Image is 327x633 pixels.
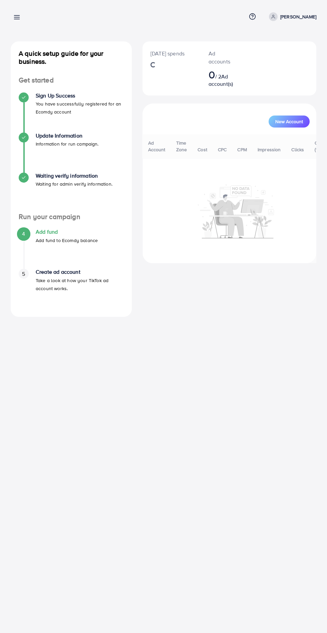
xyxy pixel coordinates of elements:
[11,76,132,84] h4: Get started
[36,140,99,148] p: Information for run campaign.
[11,49,132,65] h4: A quick setup guide for your business.
[280,13,316,21] p: [PERSON_NAME]
[11,133,132,173] li: Update Information
[36,133,99,139] h4: Update Information
[11,213,132,221] h4: Run your campaign
[22,230,25,238] span: 4
[36,229,98,235] h4: Add fund
[209,67,215,82] span: 0
[11,269,132,309] li: Create ad account
[209,49,236,65] p: Ad accounts
[36,236,98,244] p: Add fund to Ecomdy balance
[11,229,132,269] li: Add fund
[209,73,233,87] span: Ad account(s)
[266,12,316,21] a: [PERSON_NAME]
[22,270,25,278] span: 5
[150,49,193,57] p: [DATE] spends
[11,92,132,133] li: Sign Up Success
[209,68,236,87] h2: / 2
[11,173,132,213] li: Waiting verify information
[269,116,310,128] button: New Account
[36,269,124,275] h4: Create ad account
[36,276,124,292] p: Take a look at how your TikTok ad account works.
[275,119,303,124] span: New Account
[36,92,124,99] h4: Sign Up Success
[36,173,112,179] h4: Waiting verify information
[36,100,124,116] p: You have successfully registered for an Ecomdy account
[36,180,112,188] p: Waiting for admin verify information.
